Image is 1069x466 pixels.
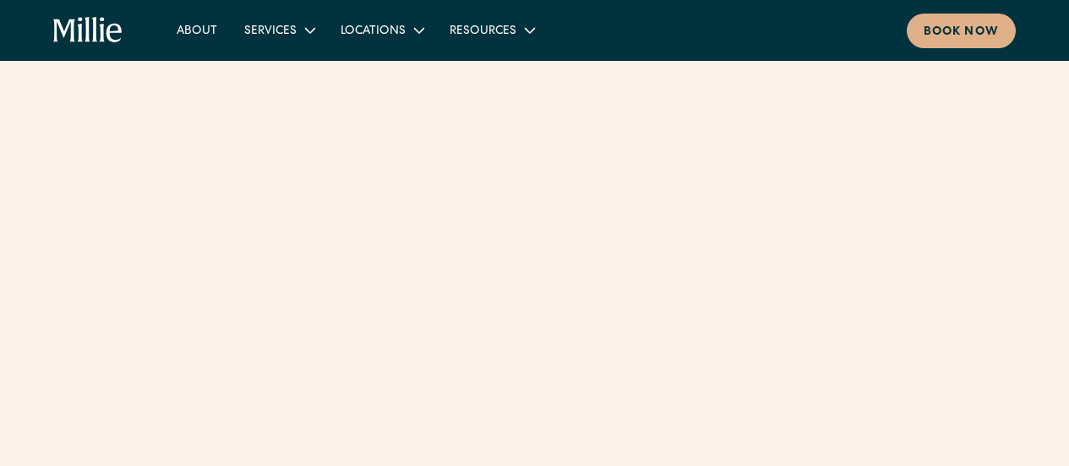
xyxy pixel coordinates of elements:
[450,23,516,41] div: Resources
[244,23,297,41] div: Services
[907,14,1016,48] a: Book now
[231,16,327,44] div: Services
[924,24,999,41] div: Book now
[53,17,123,44] a: home
[163,16,231,44] a: About
[341,23,406,41] div: Locations
[327,16,436,44] div: Locations
[436,16,547,44] div: Resources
